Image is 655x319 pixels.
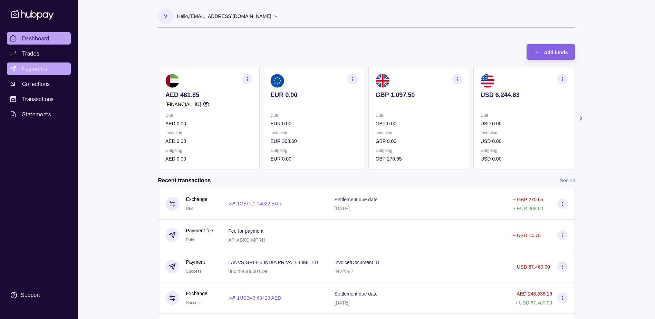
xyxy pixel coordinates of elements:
[22,65,47,73] span: Payments
[165,112,252,119] p: Due
[334,206,349,211] p: [DATE]
[228,228,263,234] p: Fee for payment
[165,74,179,88] img: ae
[375,147,462,154] p: Outgoing
[7,288,71,302] a: Support
[186,269,202,274] span: Success
[270,91,357,99] p: EUR 0.00
[228,237,265,243] p: AP-XBKC-MPRH
[480,112,567,119] p: Due
[480,129,567,137] p: Incoming
[515,300,552,306] p: + USD 67,460.00
[186,227,213,234] p: Payment fee
[270,155,357,163] p: EUR 0.00
[177,12,271,20] p: Hello, [EMAIL_ADDRESS][DOMAIN_NAME]
[7,108,71,120] a: Statements
[165,100,201,108] p: [FINANCIAL_ID]
[480,147,567,154] p: Outgoing
[186,206,194,211] span: Due
[270,112,357,119] p: Due
[270,120,357,127] p: EUR 0.00
[186,238,194,242] span: Paid
[7,32,71,45] a: Dashboard
[270,129,357,137] p: Incoming
[22,95,54,103] span: Transactions
[21,291,40,299] div: Support
[513,264,550,270] p: − USD 67,460.00
[186,258,205,266] p: Payment
[544,50,568,55] span: Add funds
[560,177,575,184] a: See all
[186,195,208,203] p: Exchange
[480,155,567,163] p: USD 0.00
[334,269,353,274] p: INV#582
[334,260,379,265] p: Invoice/Document ID
[22,49,39,58] span: Trades
[513,206,543,211] p: + EUR 308.60
[228,269,269,274] p: 000284600001596
[165,147,252,154] p: Outgoing
[165,91,252,99] p: AED 461.85
[270,147,357,154] p: Outgoing
[334,197,377,202] p: Settlement due date
[513,233,541,238] p: − USD 14.70
[480,91,567,99] p: USD 6,244.83
[237,294,281,302] p: 1 USD = 3.68423 AED
[375,112,462,119] p: Due
[375,120,462,127] p: GBP 0.00
[7,62,71,75] a: Payments
[165,137,252,145] p: AED 0.00
[375,129,462,137] p: Incoming
[334,291,377,297] p: Settlement due date
[375,155,462,163] p: GBP 270.65
[228,260,318,265] p: LANVS GREEK INDIA PRIVATE LIMITED
[375,137,462,145] p: GBP 0.00
[7,78,71,90] a: Collections
[7,93,71,105] a: Transactions
[480,74,494,88] img: us
[186,290,208,297] p: Exchange
[513,291,552,297] p: − AED 248,538.16
[375,74,389,88] img: gb
[513,197,543,202] p: − GBP 270.65
[527,44,575,60] button: Add funds
[186,300,202,305] span: Success
[165,129,252,137] p: Incoming
[237,200,282,207] p: 1 GBP = 1.14022 EUR
[158,177,211,184] h2: Recent transactions
[165,120,252,127] p: AED 0.00
[270,74,284,88] img: eu
[480,120,567,127] p: USD 0.00
[270,137,357,145] p: EUR 308.60
[22,34,49,42] span: Dashboard
[7,47,71,60] a: Trades
[164,12,167,20] p: v
[22,110,51,118] span: Statements
[480,137,567,145] p: USD 0.00
[22,80,50,88] span: Collections
[375,91,462,99] p: GBP 1,097.50
[334,300,349,306] p: [DATE]
[165,155,252,163] p: AED 0.00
